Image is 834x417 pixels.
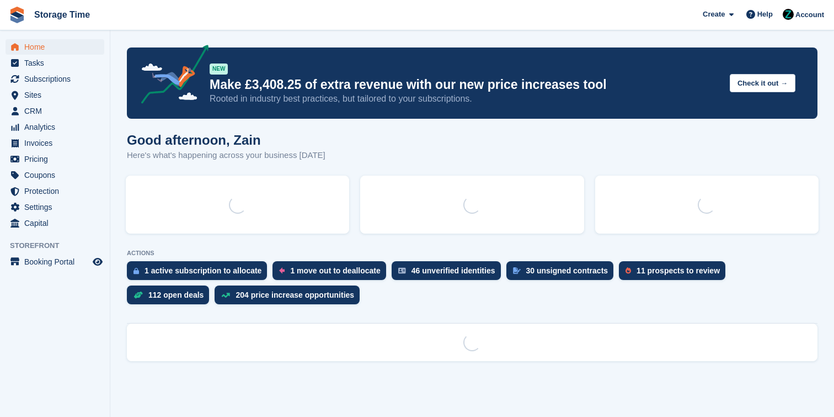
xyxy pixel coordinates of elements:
[24,103,90,119] span: CRM
[6,87,104,103] a: menu
[24,215,90,231] span: Capital
[127,261,272,286] a: 1 active subscription to allocate
[272,261,391,286] a: 1 move out to deallocate
[6,135,104,151] a: menu
[24,151,90,167] span: Pricing
[133,267,139,275] img: active_subscription_to_allocate_icon-d502201f5373d7db506a760aba3b589e785aa758c864c3986d89f69b8ff3...
[6,167,104,183] a: menu
[210,93,721,105] p: Rooted in industry best practices, but tailored to your subscriptions.
[6,39,104,55] a: menu
[145,266,261,275] div: 1 active subscription to allocate
[398,267,406,274] img: verify_identity-adf6edd0f0f0b5bbfe63781bf79b02c33cf7c696d77639b501bdc392416b5a36.svg
[24,119,90,135] span: Analytics
[290,266,380,275] div: 1 move out to deallocate
[703,9,725,20] span: Create
[148,291,204,299] div: 112 open deals
[24,87,90,103] span: Sites
[757,9,773,20] span: Help
[279,267,285,274] img: move_outs_to_deallocate_icon-f764333ba52eb49d3ac5e1228854f67142a1ed5810a6f6cc68b1a99e826820c5.svg
[221,293,230,298] img: price_increase_opportunities-93ffe204e8149a01c8c9dc8f82e8f89637d9d84a8eef4429ea346261dce0b2c0.svg
[127,286,215,310] a: 112 open deals
[24,167,90,183] span: Coupons
[730,74,795,92] button: Check it out →
[526,266,608,275] div: 30 unsigned contracts
[411,266,495,275] div: 46 unverified identities
[127,149,325,162] p: Here's what's happening across your business [DATE]
[795,9,824,20] span: Account
[6,151,104,167] a: menu
[24,183,90,199] span: Protection
[6,103,104,119] a: menu
[236,291,354,299] div: 204 price increase opportunities
[30,6,94,24] a: Storage Time
[6,71,104,87] a: menu
[127,250,817,257] p: ACTIONS
[127,133,325,147] h1: Good afternoon, Zain
[6,199,104,215] a: menu
[91,255,104,268] a: Preview store
[24,199,90,215] span: Settings
[619,261,731,286] a: 11 prospects to review
[24,55,90,71] span: Tasks
[10,240,110,251] span: Storefront
[24,39,90,55] span: Home
[210,64,228,75] div: NEW
[6,55,104,71] a: menu
[9,7,25,23] img: stora-icon-8386f47178a22dfd0bd8f6a31ec36ba5ce8667c1dd55bd0f319d3a0aa187defe.svg
[783,9,794,20] img: Zain Sarwar
[6,183,104,199] a: menu
[133,291,143,299] img: deal-1b604bf984904fb50ccaf53a9ad4b4a5d6e5aea283cecdc64d6e3604feb123c2.svg
[215,286,365,310] a: 204 price increase opportunities
[24,135,90,151] span: Invoices
[24,254,90,270] span: Booking Portal
[210,77,721,93] p: Make £3,408.25 of extra revenue with our new price increases tool
[6,215,104,231] a: menu
[6,119,104,135] a: menu
[513,267,521,274] img: contract_signature_icon-13c848040528278c33f63329250d36e43548de30e8caae1d1a13099fd9432cc5.svg
[6,254,104,270] a: menu
[24,71,90,87] span: Subscriptions
[132,45,209,108] img: price-adjustments-announcement-icon-8257ccfd72463d97f412b2fc003d46551f7dbcb40ab6d574587a9cd5c0d94...
[637,266,720,275] div: 11 prospects to review
[392,261,506,286] a: 46 unverified identities
[625,267,631,274] img: prospect-51fa495bee0391a8d652442698ab0144808aea92771e9ea1ae160a38d050c398.svg
[506,261,619,286] a: 30 unsigned contracts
